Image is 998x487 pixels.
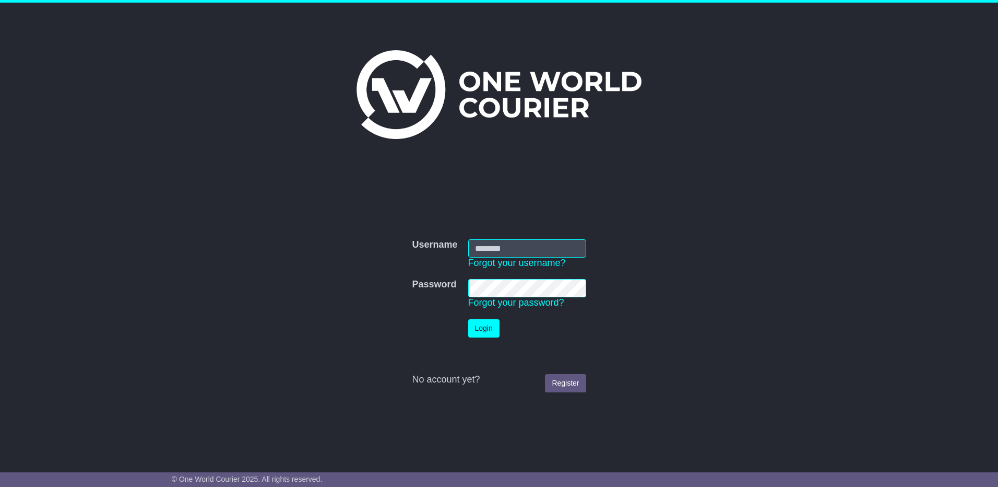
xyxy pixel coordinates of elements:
img: One World [357,50,641,139]
span: © One World Courier 2025. All rights reserved. [172,475,323,483]
div: No account yet? [412,374,586,386]
a: Register [545,374,586,392]
label: Username [412,239,457,251]
button: Login [468,319,500,338]
a: Forgot your username? [468,258,566,268]
label: Password [412,279,456,291]
a: Forgot your password? [468,297,564,308]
